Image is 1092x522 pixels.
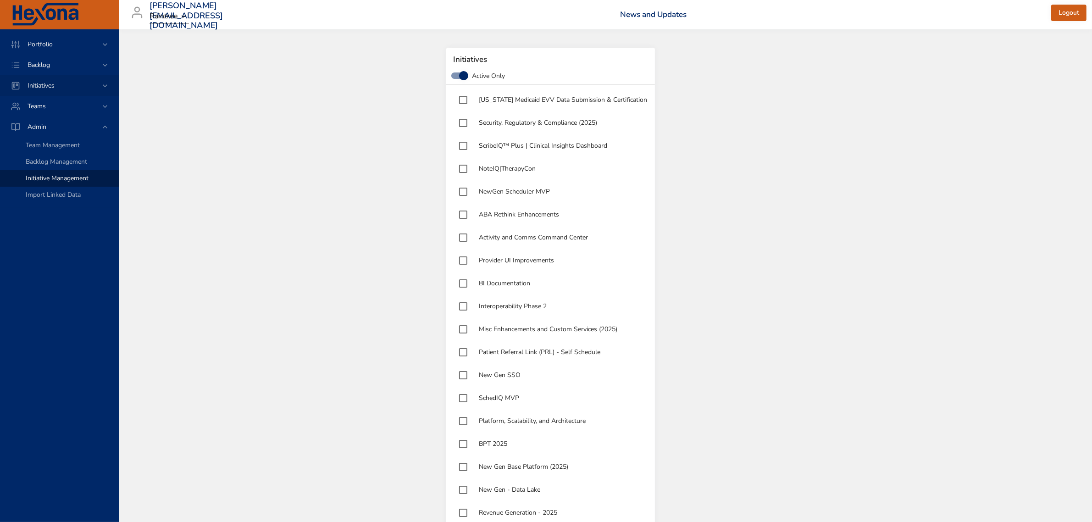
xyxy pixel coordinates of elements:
span: NewGen Scheduler MVP [479,187,550,196]
span: Backlog Management [26,157,87,166]
h6: Initiatives [454,55,648,64]
span: Interoperability Phase 2 [479,302,547,311]
span: Provider UI Improvements [479,256,554,265]
span: Activity and Comms Command Center [479,233,588,242]
span: Backlog [20,61,57,69]
span: Import Linked Data [26,190,81,199]
span: BPT 2025 [479,439,508,448]
span: ScribeIQ™ Plus | Clinical Insights Dashboard [479,141,608,150]
span: NoteIQ|TherapyCon [479,164,536,173]
span: Team Management [26,141,80,150]
button: Logout [1051,5,1086,22]
span: Revenue Generation - 2025 [479,508,558,517]
span: Active Only [472,71,505,81]
span: Portfolio [20,40,60,49]
span: Admin [20,122,54,131]
span: Patient Referral Link (PRL) - Self Schedule [479,348,601,356]
div: Raintree [150,9,189,24]
span: Teams [20,102,53,111]
span: SchedIQ MVP [479,394,520,402]
span: Security, Regulatory & Compliance (2025) [479,118,598,127]
span: BI Documentation [479,279,531,288]
h3: [PERSON_NAME][EMAIL_ADDRESS][DOMAIN_NAME] [150,1,223,31]
span: ABA Rethink Enhancements [479,210,560,219]
a: News and Updates [620,9,687,20]
span: Misc Enhancements and Custom Services (2025) [479,325,618,333]
span: Platform, Scalability, and Architecture [479,416,586,425]
span: New Gen Base Platform (2025) [479,462,569,471]
span: Logout [1059,7,1079,19]
img: Hexona [11,3,80,26]
span: Initiative Management [26,174,89,183]
span: New Gen - Data Lake [479,485,541,494]
span: New Gen SSO [479,371,521,379]
span: [US_STATE] Medicaid EVV Data Submission & Certification [479,95,648,104]
span: Initiatives [20,81,62,90]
